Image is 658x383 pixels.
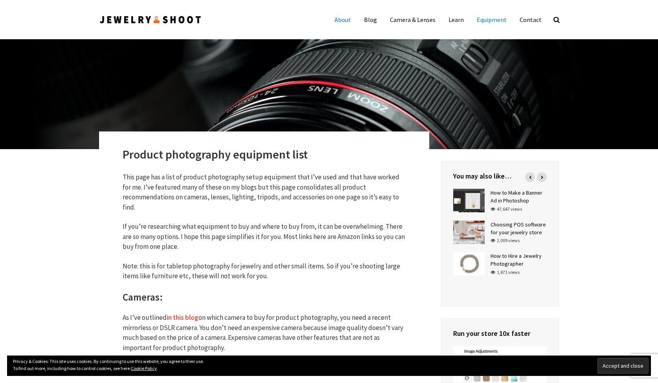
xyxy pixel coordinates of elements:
div: 2,009 views [491,237,520,244]
a: Equipment [471,12,513,27]
a: About [329,12,357,27]
a: How to Hire a Jewelry Photographer [491,252,542,267]
div: 1,671 views [491,269,520,276]
img: product photography equipment [34,31,624,149]
a: Camera & Lenses [384,12,441,27]
p: If you’re researching what equipment to buy and where to buy from, it can be overwhelming. There ... [123,222,406,252]
div: 47,647 views [491,206,522,213]
img: Jewelry Photographer Bay Area - San Francisco | Nationwide via Mail [99,15,202,25]
a: How to Make a Banner Ad in Photoshop [491,189,542,204]
a: Blog [358,12,383,27]
p: This page has a list of product photography setup equipment that I’ve used and that have worked f... [123,172,406,212]
p: Note: this is for tabletop photography for jewelry and other small items. So if you’re shooting l... [123,261,406,281]
a: Contact [514,12,548,27]
h4: You may also like… [453,171,547,181]
p: As I’ve outlined on which camera to buy for product photography, you need a recent mirrorless or ... [123,313,406,353]
div: Privacy & Cookies: This site uses cookies. By continuing to use this website, you agree to their ... [7,356,651,376]
h4: Run your store 10x faster [453,328,547,338]
a: in this blog [167,313,199,322]
h2: Cameras: [123,291,406,304]
h1: Product photography equipment list [123,147,406,161]
a: Learn [443,12,470,27]
a: Choosing POS software for your jewelry store [491,221,546,236]
a: Cookie Policy [131,365,157,371]
input: Accept and close [597,358,649,374]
